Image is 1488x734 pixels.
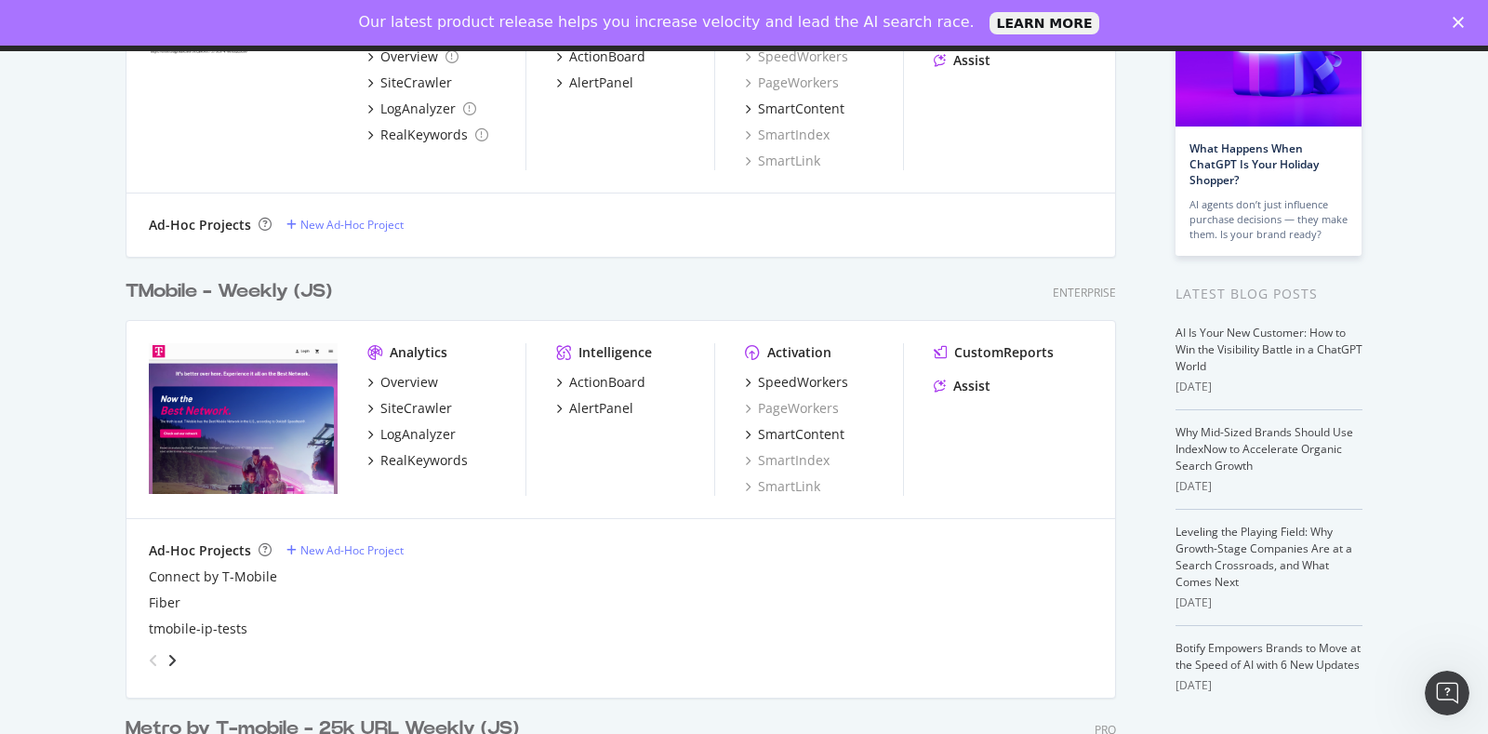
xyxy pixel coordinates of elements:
[1453,17,1471,28] div: Close
[569,73,633,92] div: AlertPanel
[954,343,1054,362] div: CustomReports
[990,12,1100,34] a: LEARN MORE
[758,373,848,392] div: SpeedWorkers
[367,47,458,66] a: Overview
[1176,524,1352,590] a: Leveling the Playing Field: Why Growth-Stage Companies Are at a Search Crossroads, and What Comes...
[1053,285,1116,300] div: Enterprise
[556,373,645,392] a: ActionBoard
[367,73,452,92] a: SiteCrawler
[758,425,844,444] div: SmartContent
[1176,640,1361,673] a: Botify Empowers Brands to Move at the Speed of AI with 6 New Updates
[578,343,652,362] div: Intelligence
[300,542,404,558] div: New Ad-Hoc Project
[745,477,820,496] a: SmartLink
[380,126,468,144] div: RealKeywords
[745,425,844,444] a: SmartContent
[149,216,251,234] div: Ad-Hoc Projects
[745,47,848,66] a: SpeedWorkers
[1176,379,1362,395] div: [DATE]
[745,152,820,170] a: SmartLink
[953,51,990,70] div: Assist
[380,425,456,444] div: LogAnalyzer
[149,18,338,168] img: tmobilestaging.com
[390,343,447,362] div: Analytics
[367,399,452,418] a: SiteCrawler
[934,377,990,395] a: Assist
[286,217,404,233] a: New Ad-Hoc Project
[934,51,990,70] a: Assist
[758,100,844,118] div: SmartContent
[149,594,180,612] a: Fiber
[367,373,438,392] a: Overview
[745,451,830,470] a: SmartIndex
[126,278,339,305] a: TMobile - Weekly (JS)
[1189,140,1319,188] a: What Happens When ChatGPT Is Your Holiday Shopper?
[1176,424,1353,474] a: Why Mid-Sized Brands Should Use IndexNow to Accelerate Organic Search Growth
[569,373,645,392] div: ActionBoard
[556,73,633,92] a: AlertPanel
[745,373,848,392] a: SpeedWorkers
[745,73,839,92] a: PageWorkers
[745,100,844,118] a: SmartContent
[569,47,645,66] div: ActionBoard
[556,47,645,66] a: ActionBoard
[141,646,166,675] div: angle-left
[380,47,438,66] div: Overview
[1176,284,1362,304] div: Latest Blog Posts
[1176,594,1362,611] div: [DATE]
[934,343,1054,362] a: CustomReports
[149,541,251,560] div: Ad-Hoc Projects
[767,343,831,362] div: Activation
[569,399,633,418] div: AlertPanel
[367,126,488,144] a: RealKeywords
[953,377,990,395] div: Assist
[1176,478,1362,495] div: [DATE]
[745,399,839,418] a: PageWorkers
[556,399,633,418] a: AlertPanel
[1425,671,1469,715] iframe: Intercom live chat
[359,13,975,32] div: Our latest product release helps you increase velocity and lead the AI search race.
[367,451,468,470] a: RealKeywords
[380,100,456,118] div: LogAnalyzer
[1176,325,1362,374] a: AI Is Your New Customer: How to Win the Visibility Battle in a ChatGPT World
[380,399,452,418] div: SiteCrawler
[126,278,332,305] div: TMobile - Weekly (JS)
[367,425,456,444] a: LogAnalyzer
[149,343,338,494] img: t-mobile.com
[149,567,277,586] a: Connect by T-Mobile
[380,373,438,392] div: Overview
[286,542,404,558] a: New Ad-Hoc Project
[380,451,468,470] div: RealKeywords
[149,620,247,638] a: tmobile-ip-tests
[300,217,404,233] div: New Ad-Hoc Project
[367,100,476,118] a: LogAnalyzer
[1189,197,1348,242] div: AI agents don’t just influence purchase decisions — they make them. Is your brand ready?
[380,73,452,92] div: SiteCrawler
[166,651,179,670] div: angle-right
[745,126,830,144] a: SmartIndex
[1176,677,1362,694] div: [DATE]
